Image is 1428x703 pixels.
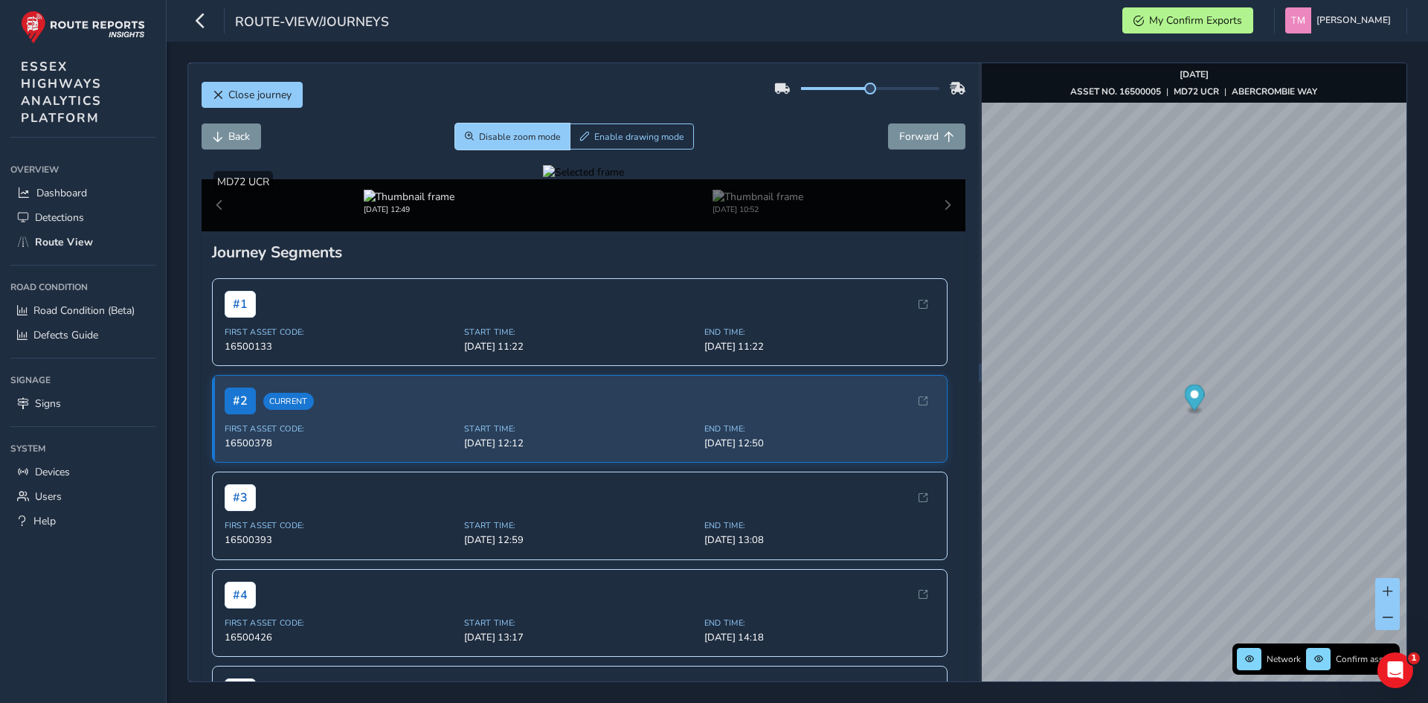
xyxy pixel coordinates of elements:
span: Disable zoom mode [479,131,561,143]
span: [DATE] 12:59 [464,533,695,547]
span: [DATE] 14:18 [704,631,936,644]
span: First Asset Code: [225,423,456,434]
button: Close journey [202,82,303,108]
span: Back [228,129,250,144]
a: Users [10,484,155,509]
span: Route View [35,235,93,249]
span: My Confirm Exports [1149,13,1242,28]
button: [PERSON_NAME] [1285,7,1396,33]
a: Route View [10,230,155,254]
span: 1 [1408,652,1420,664]
span: Detections [35,211,84,225]
a: Signs [10,391,155,416]
a: Help [10,509,155,533]
div: Signage [10,369,155,391]
div: System [10,437,155,460]
div: Overview [10,158,155,181]
span: End Time: [704,423,936,434]
span: [DATE] 13:08 [704,533,936,547]
span: 16500426 [225,631,456,644]
a: Detections [10,205,155,230]
div: Map marker [1184,385,1204,415]
button: Draw [570,123,694,150]
span: Close journey [228,88,292,102]
div: Journey Segments [212,242,956,263]
span: [DATE] 12:50 [704,437,936,450]
span: Network [1267,653,1301,665]
button: Back [202,123,261,150]
span: Forward [899,129,939,144]
strong: ABERCROMBIE WAY [1232,86,1317,97]
a: Road Condition (Beta) [10,298,155,323]
span: Start Time: [464,617,695,629]
div: Road Condition [10,276,155,298]
span: Start Time: [464,423,695,434]
a: Dashboard [10,181,155,205]
span: 16500393 [225,533,456,547]
a: Defects Guide [10,323,155,347]
span: Current [263,393,314,410]
span: [DATE] 12:12 [464,437,695,450]
div: | | [1070,86,1317,97]
span: First Asset Code: [225,327,456,338]
img: diamond-layout [1285,7,1311,33]
strong: [DATE] [1180,68,1209,80]
img: Thumbnail frame [713,190,803,204]
span: Dashboard [36,186,87,200]
strong: ASSET NO. 16500005 [1070,86,1161,97]
a: Devices [10,460,155,484]
span: First Asset Code: [225,520,456,531]
span: First Asset Code: [225,617,456,629]
span: Enable drawing mode [594,131,684,143]
span: # 3 [225,484,256,511]
span: Users [35,489,62,504]
span: ESSEX HIGHWAYS ANALYTICS PLATFORM [21,58,102,126]
span: [PERSON_NAME] [1316,7,1391,33]
span: Signs [35,397,61,411]
span: Start Time: [464,520,695,531]
span: End Time: [704,520,936,531]
img: Thumbnail frame [364,190,454,204]
span: route-view/journeys [235,13,389,33]
button: Forward [888,123,965,150]
span: [DATE] 11:22 [464,340,695,353]
span: # 4 [225,582,256,609]
img: rr logo [21,10,145,44]
button: Zoom [455,123,570,150]
span: End Time: [704,617,936,629]
span: Confirm assets [1336,653,1395,665]
span: Defects Guide [33,328,98,342]
span: Road Condition (Beta) [33,304,135,318]
button: My Confirm Exports [1122,7,1253,33]
span: [DATE] 11:22 [704,340,936,353]
iframe: Intercom live chat [1377,652,1413,688]
span: # 1 [225,291,256,318]
span: [DATE] 13:17 [464,631,695,644]
span: End Time: [704,327,936,338]
strong: MD72 UCR [1174,86,1219,97]
span: Help [33,514,56,528]
div: [DATE] 10:52 [713,204,803,215]
span: # 2 [225,388,256,414]
span: 16500378 [225,437,456,450]
div: [DATE] 12:49 [364,204,454,215]
span: Start Time: [464,327,695,338]
span: 16500133 [225,340,456,353]
span: MD72 UCR [217,175,269,189]
span: Devices [35,465,70,479]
